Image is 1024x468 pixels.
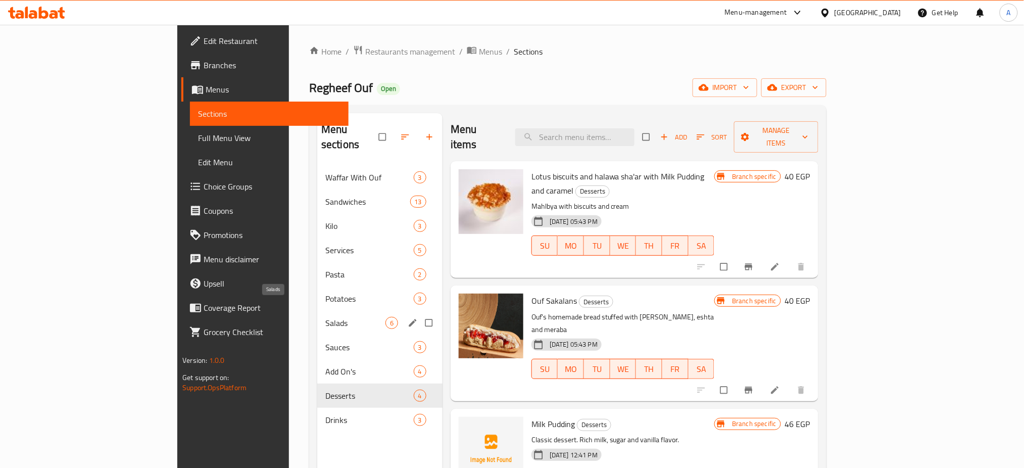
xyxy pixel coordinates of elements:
[738,256,762,278] button: Branch-specific-item
[640,362,658,377] span: TH
[309,45,826,58] nav: breadcrumb
[317,408,443,432] div: Drinks3
[325,341,414,353] span: Sauces
[317,262,443,287] div: Pasta2
[353,45,455,58] a: Restaurants management
[562,239,580,253] span: MO
[728,172,780,181] span: Branch specific
[181,199,349,223] a: Coupons
[204,326,340,338] span: Grocery Checklist
[785,294,810,308] h6: 40 EGP
[414,415,426,425] span: 3
[190,126,349,150] a: Full Menu View
[414,343,426,352] span: 3
[451,122,503,152] h2: Menu items
[701,81,749,94] span: import
[182,371,229,384] span: Get support on:
[636,359,662,379] button: TH
[531,434,714,446] p: Classic dessert. Rich milk, sugar and vanilla flavor.
[640,239,658,253] span: TH
[365,45,455,58] span: Restaurants management
[579,296,613,308] span: Desserts
[558,359,584,379] button: MO
[467,45,502,58] a: Menus
[577,419,611,431] div: Desserts
[690,129,734,145] span: Sort items
[785,169,810,183] h6: 40 EGP
[531,293,577,308] span: Ouf Sakalans
[317,161,443,436] nav: Menu sections
[584,236,610,256] button: TU
[658,129,690,145] span: Add item
[182,381,247,394] a: Support.OpsPlatform
[414,268,426,280] div: items
[385,317,398,329] div: items
[546,340,602,349] span: [DATE] 05:43 PM
[414,220,426,232] div: items
[790,379,814,401] button: delete
[459,45,463,58] li: /
[317,238,443,262] div: Services5
[614,239,632,253] span: WE
[531,359,558,379] button: SU
[181,174,349,199] a: Choice Groups
[515,128,635,146] input: search
[577,419,611,431] span: Desserts
[198,156,340,168] span: Edit Menu
[317,165,443,190] div: Waffar With Ouf3
[588,362,606,377] span: TU
[536,239,554,253] span: SU
[835,7,901,18] div: [GEOGRAPHIC_DATA]
[506,45,510,58] li: /
[198,108,340,120] span: Sections
[414,391,426,401] span: 4
[666,362,685,377] span: FR
[414,414,426,426] div: items
[414,294,426,304] span: 3
[769,81,818,94] span: export
[325,171,414,183] span: Waffar With Ouf
[190,150,349,174] a: Edit Menu
[531,169,705,198] span: Lotus biscuits and halawa sha'ar with Milk Pudding and caramel
[785,417,810,431] h6: 46 EGP
[325,268,414,280] div: Pasta
[689,359,715,379] button: SA
[377,84,400,93] span: Open
[770,262,782,272] a: Edit menu item
[414,270,426,279] span: 2
[325,414,414,426] div: Drinks
[660,131,688,143] span: Add
[658,129,690,145] button: Add
[666,239,685,253] span: FR
[317,287,443,311] div: Potatoes3
[325,293,414,305] span: Potatoes
[693,239,711,253] span: SA
[531,311,714,336] p: Ouf's homemade bread stuffed with [PERSON_NAME], eshta and meraba
[790,256,814,278] button: delete
[325,390,414,402] span: Desserts
[209,354,225,367] span: 1.0.0
[637,127,658,147] span: Select section
[636,236,662,256] button: TH
[414,173,426,182] span: 3
[204,205,340,217] span: Coupons
[206,83,340,96] span: Menus
[693,78,757,97] button: import
[204,35,340,47] span: Edit Restaurant
[414,390,426,402] div: items
[325,365,414,378] span: Add On's
[181,271,349,296] a: Upsell
[325,244,414,256] div: Services
[734,121,818,153] button: Manage items
[414,244,426,256] div: items
[728,419,780,429] span: Branch specific
[181,296,349,320] a: Coverage Report
[204,229,340,241] span: Promotions
[1007,7,1011,18] span: A
[697,131,727,143] span: Sort
[317,311,443,335] div: Salads6edit
[181,77,349,102] a: Menus
[562,362,580,377] span: MO
[411,197,426,207] span: 13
